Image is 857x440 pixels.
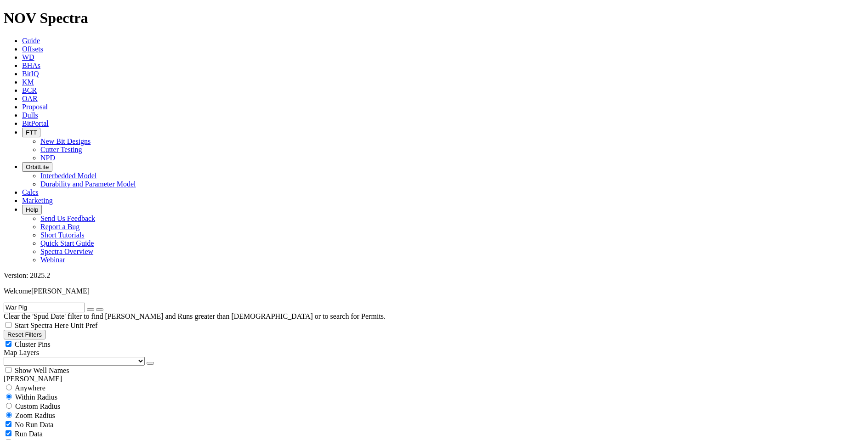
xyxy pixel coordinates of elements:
[15,322,68,329] span: Start Spectra Here
[22,95,38,102] a: OAR
[15,340,51,348] span: Cluster Pins
[26,164,49,170] span: OrbitLite
[40,231,85,239] a: Short Tutorials
[22,128,40,137] button: FTT
[22,86,37,94] a: BCR
[15,367,69,374] span: Show Well Names
[22,70,39,78] a: BitIQ
[40,172,96,180] a: Interbedded Model
[22,162,52,172] button: OrbitLite
[26,206,38,213] span: Help
[22,111,38,119] a: Dulls
[22,188,39,196] a: Calcs
[40,248,93,255] a: Spectra Overview
[40,214,95,222] a: Send Us Feedback
[22,37,40,45] a: Guide
[22,78,34,86] a: KM
[40,154,55,162] a: NPD
[22,119,49,127] a: BitPortal
[4,287,853,295] p: Welcome
[4,271,853,280] div: Version: 2025.2
[22,45,43,53] a: Offsets
[4,375,853,383] div: [PERSON_NAME]
[6,322,11,328] input: Start Spectra Here
[40,223,79,231] a: Report a Bug
[40,239,94,247] a: Quick Start Guide
[40,146,82,153] a: Cutter Testing
[15,393,57,401] span: Within Radius
[15,421,53,429] span: No Run Data
[22,62,40,69] a: BHAs
[4,303,85,312] input: Search
[26,129,37,136] span: FTT
[22,103,48,111] a: Proposal
[40,256,65,264] a: Webinar
[70,322,97,329] span: Unit Pref
[15,412,55,419] span: Zoom Radius
[4,349,39,356] span: Map Layers
[4,10,853,27] h1: NOV Spectra
[4,312,386,320] span: Clear the 'Spud Date' filter to find [PERSON_NAME] and Runs greater than [DEMOGRAPHIC_DATA] or to...
[15,384,45,392] span: Anywhere
[15,402,60,410] span: Custom Radius
[22,205,42,214] button: Help
[22,53,34,61] a: WD
[40,137,91,145] a: New Bit Designs
[4,330,45,339] button: Reset Filters
[40,180,136,188] a: Durability and Parameter Model
[15,430,43,438] span: Run Data
[22,197,53,204] a: Marketing
[31,287,90,295] span: [PERSON_NAME]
